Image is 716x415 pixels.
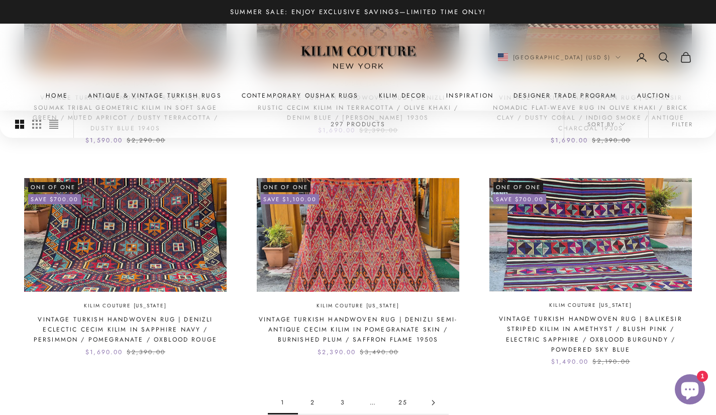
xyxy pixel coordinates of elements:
[318,347,356,357] sale-price: $2,390.00
[592,135,630,145] compare-at-price: $2,390.00
[592,357,630,367] compare-at-price: $2,190.00
[360,347,398,357] compare-at-price: $3,490.00
[85,347,123,357] sale-price: $1,690.00
[551,135,588,145] sale-price: $1,690.00
[85,135,123,145] sale-price: $1,590.00
[298,391,328,414] a: Go to page 2
[328,391,358,414] a: Go to page 3
[564,111,648,138] button: Sort by
[127,347,165,357] compare-at-price: $2,390.00
[498,51,692,63] nav: Secondary navigation
[46,91,68,101] a: Home
[242,91,359,101] a: Contemporary Oushak Rugs
[649,111,716,138] button: Filter
[24,314,227,345] a: Vintage Turkish Handwoven Rug | Denizli Eclectic Cecim Kilim in Sapphire Navy / Persimmon / Pomeg...
[514,91,617,101] a: Designer Trade Program
[268,391,298,414] span: 1
[268,391,449,414] nav: Pagination navigation
[127,135,165,145] compare-at-price: $2,290.00
[28,182,78,192] span: One of One
[489,314,692,355] a: Vintage Turkish Handwoven Rug | Balikesir Striped Kilim in Amethyst / Blush Pink / Electric Sapph...
[388,391,419,414] a: Go to page 25
[637,91,670,101] a: Auction
[498,53,508,61] img: United States
[672,374,708,407] inbox-online-store-chat: Shopify online store chat
[419,391,449,414] a: Go to page 2
[261,194,319,204] on-sale-badge: Save $1,100.00
[32,111,41,138] button: Switch to smaller product images
[24,91,692,101] nav: Primary navigation
[257,314,459,345] a: Vintage Turkish Handwoven Rug | Denizli Semi-Antique Cecim Kilim in Pomegranate Skin / Burnished ...
[317,302,399,310] a: Kilim Couture [US_STATE]
[15,111,24,138] button: Switch to larger product images
[513,53,611,62] span: [GEOGRAPHIC_DATA] (USD $)
[587,120,625,129] span: Sort by
[261,182,311,192] span: One of One
[498,53,621,62] button: Change country or currency
[230,7,486,17] p: Summer Sale: Enjoy Exclusive Savings—Limited Time Only!
[551,357,588,367] sale-price: $1,490.00
[28,194,81,204] on-sale-badge: Save $700.00
[295,34,421,81] img: Logo of Kilim Couture New York
[549,301,632,310] a: Kilim Couture [US_STATE]
[49,111,58,138] button: Switch to compact product images
[493,182,543,192] span: One of One
[446,91,493,101] a: Inspiration
[84,302,166,310] a: Kilim Couture [US_STATE]
[88,91,222,101] a: Antique & Vintage Turkish Rugs
[358,391,388,414] span: …
[379,91,427,101] summary: Kilim Decor
[331,119,386,129] p: 297 products
[493,194,546,204] on-sale-badge: Save $700.00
